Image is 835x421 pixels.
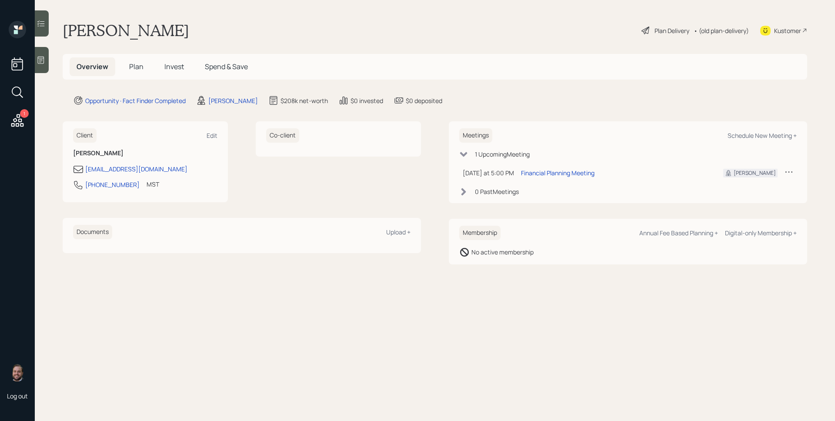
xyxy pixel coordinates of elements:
div: [PHONE_NUMBER] [85,180,140,189]
span: Overview [77,62,108,71]
div: Opportunity · Fact Finder Completed [85,96,186,105]
div: 1 Upcoming Meeting [475,150,530,159]
img: james-distasi-headshot.png [9,364,26,381]
div: [EMAIL_ADDRESS][DOMAIN_NAME] [85,164,187,174]
h6: Membership [459,226,501,240]
div: • (old plan-delivery) [694,26,749,35]
div: 1 [20,109,29,118]
h6: Meetings [459,128,492,143]
div: $0 invested [351,96,383,105]
div: Schedule New Meeting + [728,131,797,140]
div: Digital-only Membership + [725,229,797,237]
div: No active membership [471,247,534,257]
div: Plan Delivery [655,26,689,35]
div: [PERSON_NAME] [734,169,776,177]
span: Plan [129,62,144,71]
div: MST [147,180,159,189]
span: Invest [164,62,184,71]
div: Annual Fee Based Planning + [639,229,718,237]
div: Upload + [386,228,411,236]
h1: [PERSON_NAME] [63,21,189,40]
div: 0 Past Meeting s [475,187,519,196]
h6: Documents [73,225,112,239]
h6: Co-client [266,128,299,143]
div: $0 deposited [406,96,442,105]
div: Log out [7,392,28,400]
h6: Client [73,128,97,143]
div: Edit [207,131,217,140]
div: $208k net-worth [281,96,328,105]
div: [DATE] at 5:00 PM [463,168,514,177]
div: Financial Planning Meeting [521,168,595,177]
h6: [PERSON_NAME] [73,150,217,157]
span: Spend & Save [205,62,248,71]
div: Kustomer [774,26,801,35]
div: [PERSON_NAME] [208,96,258,105]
